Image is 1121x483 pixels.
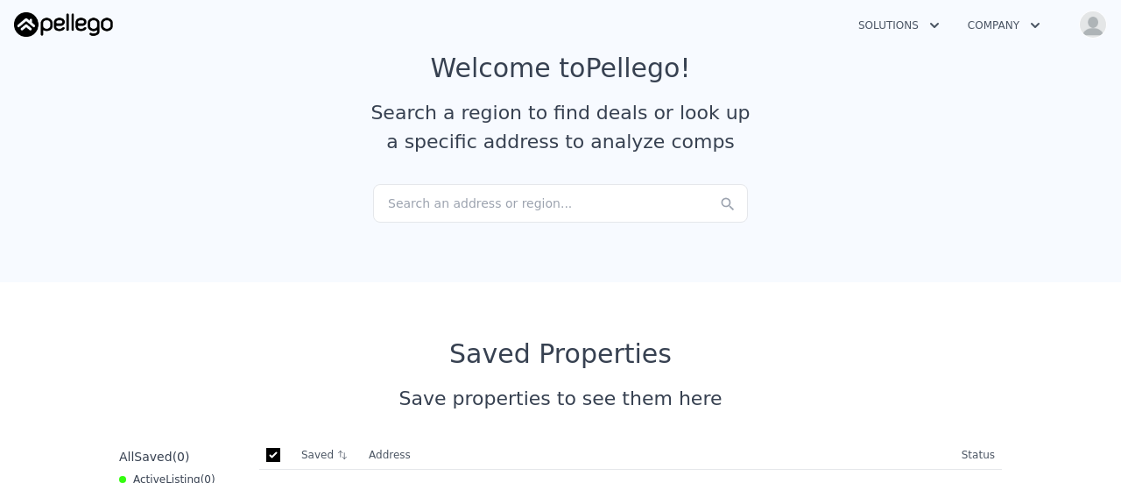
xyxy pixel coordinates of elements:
[844,10,954,41] button: Solutions
[373,184,748,223] div: Search an address or region...
[119,448,189,465] div: All ( 0 )
[362,441,955,470] th: Address
[14,12,113,37] img: Pellego
[954,10,1054,41] button: Company
[134,450,172,464] span: Saved
[955,441,1002,470] th: Status
[431,53,691,84] div: Welcome to Pellego !
[294,441,362,469] th: Saved
[112,338,1009,370] div: Saved Properties
[1079,11,1107,39] img: avatar
[364,98,757,156] div: Search a region to find deals or look up a specific address to analyze comps
[112,384,1009,413] div: Save properties to see them here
